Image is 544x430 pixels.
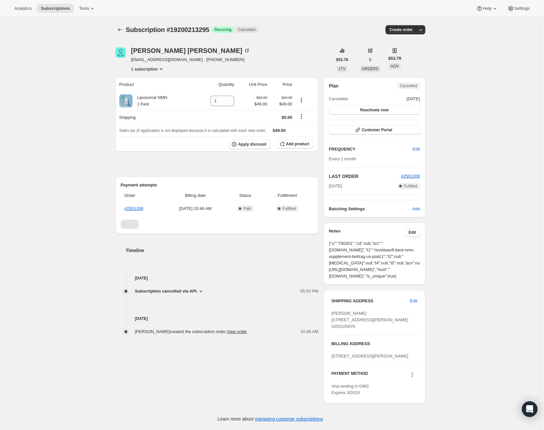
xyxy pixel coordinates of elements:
img: product img [119,94,132,107]
span: $49.00 [271,101,292,107]
th: Order [121,188,164,203]
button: Apply discount [229,139,270,149]
span: Recurring [215,27,232,32]
small: $69.00 [256,96,267,100]
span: [DATE] · 10:46 AM [166,205,225,212]
span: [PERSON_NAME] created the subscription order. [135,329,247,334]
span: Settings [514,6,530,11]
span: Apply discount [238,142,266,147]
span: [PERSON_NAME] [STREET_ADDRESS][PERSON_NAME] 5203105876 [331,311,408,329]
div: Liposomal NMN [132,94,167,107]
span: Create order [389,27,413,32]
button: Create order [385,25,416,34]
a: View order [227,329,247,334]
button: Add product [277,139,313,149]
span: Fulfilled [404,183,417,189]
span: Edit [413,146,420,152]
span: Tools [79,6,89,11]
button: Edit [409,144,424,154]
span: Paid [243,206,251,211]
h2: Plan [329,83,339,89]
span: Add [412,206,420,212]
th: Product [115,77,195,92]
th: Quantity [195,77,236,92]
button: Customer Portal [329,125,420,135]
span: [DATE] [329,183,342,189]
span: AOV [391,64,399,69]
span: Subscriptions [41,6,70,11]
div: Open Intercom Messenger [522,401,537,417]
span: Subscription #19200213295 [126,26,209,33]
h2: Payment attempts [121,182,313,188]
span: Reactivate now [360,107,388,113]
h6: Batching Settings [329,206,412,212]
h2: FREQUENCY [329,146,413,152]
h4: [DATE] [115,315,319,322]
button: Help [472,4,502,13]
h2: LAST ORDER [329,173,401,180]
button: Tools [75,4,99,13]
span: [EMAIL_ADDRESS][DOMAIN_NAME] · [PHONE_NUMBER] [131,56,250,63]
span: Customer Portal [362,127,392,133]
span: $49.00 [273,128,286,133]
button: Settings [504,4,534,13]
span: [STREET_ADDRESS][PERSON_NAME] [331,354,408,358]
span: Edit [410,298,417,304]
a: #2501206 [401,174,420,179]
h3: Notes [329,228,405,237]
button: Edit [406,296,421,306]
span: Every 1 month [329,156,356,161]
h3: SHIPPING ADDRESS [331,298,410,304]
span: Visa ending in 0483 Expires 3/2029 [331,384,369,395]
span: Cancelled [238,27,255,32]
button: #2501206 [401,173,420,180]
button: $53.78 [332,55,352,64]
th: Unit Price [236,77,269,92]
small: 1 Pack [137,102,149,106]
small: $69.00 [281,96,292,100]
nav: Pagination [121,220,313,229]
span: Help [483,6,491,11]
a: managing customer subscriptions [255,416,323,422]
button: Shipping actions [296,113,307,120]
span: Analytics [14,6,32,11]
span: 1 [369,57,371,62]
span: $53.78 [388,55,401,62]
button: 1 [365,55,375,64]
button: Add [408,204,424,214]
span: Billing date [166,192,225,199]
span: {"u":"790201","cd":null,"src":"[DOMAIN_NAME]","t1":"revistaavft-best-nmn-supplement-beitrag-us-pl... [329,240,420,279]
p: Learn more about [218,416,323,422]
h3: PAYMENT METHOD [331,371,368,380]
span: Fulfillment [265,192,309,199]
span: Cancelled [329,96,348,102]
span: $0.00 [282,115,293,120]
span: Subscription cancelled via API. [135,288,198,295]
span: $49.00 [254,101,267,107]
a: #2501206 [125,206,144,211]
button: Reactivate now [329,105,420,115]
span: Add product [286,141,309,147]
span: Status [229,192,262,199]
button: Subscriptions [115,25,125,34]
button: Edit [405,228,420,237]
button: Product actions [131,66,164,72]
button: Analytics [10,4,36,13]
th: Price [269,77,294,92]
span: 10:46 AM [300,328,318,335]
button: Subscription cancelled via API. [135,288,204,295]
button: Subscriptions [37,4,74,13]
button: Product actions [296,97,307,104]
th: Shipping [115,110,195,124]
span: Fulfilled [282,206,296,211]
div: [PERSON_NAME] [PERSON_NAME] [131,47,250,54]
span: Cancelled [400,83,417,88]
h2: Timeline [126,247,319,254]
h4: [DATE] [115,275,319,281]
span: 05:53 PM [300,288,319,295]
span: Chong Michalsky [115,47,126,58]
span: ORDERS [362,67,378,71]
span: [DATE] [407,96,420,102]
span: $53.78 [336,57,348,62]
